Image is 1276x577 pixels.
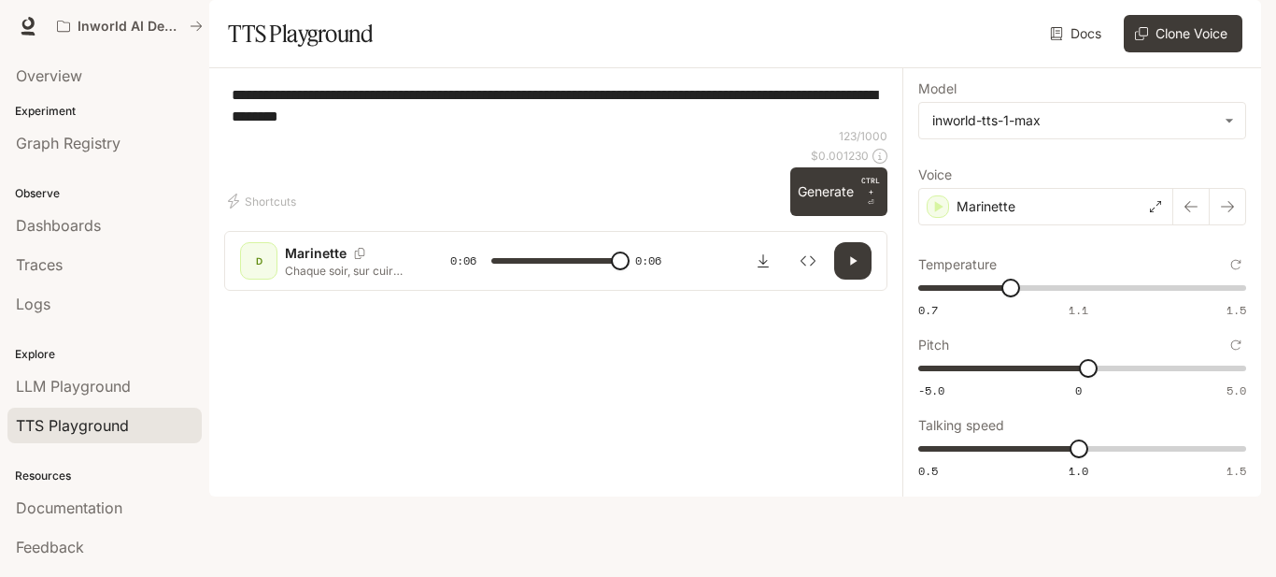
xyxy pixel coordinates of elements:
span: 1.5 [1226,302,1246,318]
button: Inspect [789,242,827,280]
button: Clone Voice [1124,15,1242,52]
p: ⏎ [861,175,880,209]
p: Voice [918,168,952,181]
div: D [244,246,274,276]
p: Talking speed [918,419,1004,432]
p: $ 0.001230 [811,148,869,164]
h1: TTS Playground [228,15,373,52]
span: 1.5 [1226,463,1246,479]
p: 123 / 1000 [839,128,887,144]
span: -5.0 [918,382,944,398]
button: Reset to default [1226,335,1246,355]
button: Copy Voice ID [347,248,373,259]
span: 0:06 [635,252,661,270]
p: Inworld AI Demos [78,19,182,35]
span: 5.0 [1226,382,1246,398]
div: inworld-tts-1-max [932,111,1215,130]
span: 1.1 [1069,302,1088,318]
span: 0.7 [918,302,938,318]
span: 0.5 [918,463,938,479]
p: CTRL + [861,175,880,197]
span: 0 [1075,382,1082,398]
p: Marinette [957,197,1015,216]
p: Temperature [918,258,997,271]
p: Model [918,82,957,95]
span: 0:06 [450,252,476,270]
button: All workspaces [49,7,211,45]
button: GenerateCTRL +⏎ [790,167,887,216]
button: Download audio [744,242,782,280]
span: 1.0 [1069,463,1088,479]
button: Reset to default [1226,254,1246,275]
button: Shortcuts [224,186,304,216]
p: Pitch [918,339,949,352]
p: Chaque soir, sur cuir chevelu propre, applique une goutte sur les zones clairsemées. Masse lentem... [285,263,405,279]
a: Docs [1046,15,1109,52]
div: inworld-tts-1-max [919,103,1245,138]
p: Marinette [285,244,347,263]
